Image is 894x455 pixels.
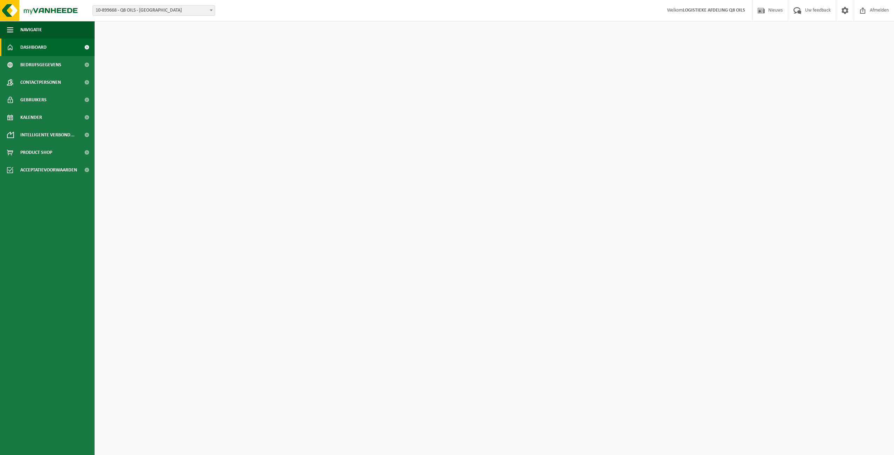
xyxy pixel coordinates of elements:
[20,21,42,39] span: Navigatie
[20,126,75,144] span: Intelligente verbond...
[20,91,47,109] span: Gebruikers
[20,74,61,91] span: Contactpersonen
[20,56,61,74] span: Bedrijfsgegevens
[20,39,47,56] span: Dashboard
[20,161,77,179] span: Acceptatievoorwaarden
[20,109,42,126] span: Kalender
[92,5,215,16] span: 10-899668 - Q8 OILS - ANTWERPEN
[683,8,745,13] strong: LOGISTIEKE AFDELING Q8 OILS
[93,6,215,15] span: 10-899668 - Q8 OILS - ANTWERPEN
[20,144,52,161] span: Product Shop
